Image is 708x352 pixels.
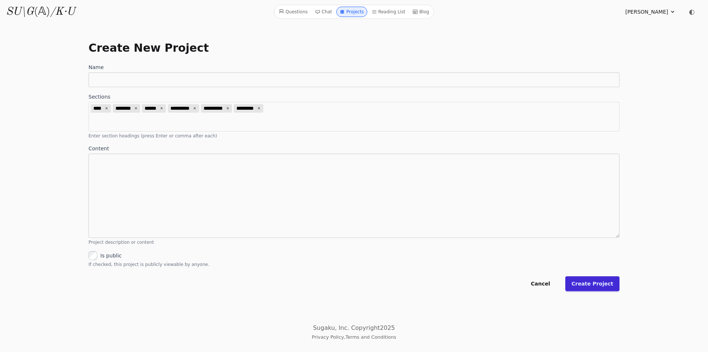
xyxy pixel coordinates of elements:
x: remove tag [192,106,197,111]
a: Cancel [524,276,556,291]
x: remove tag [104,106,109,111]
x: remove tag [159,106,164,111]
i: SU\G [6,6,34,17]
button: Create Project [565,276,619,291]
span: [PERSON_NAME] [625,8,668,16]
p: Project description or content [88,239,619,245]
summary: [PERSON_NAME] [625,8,676,16]
a: Terms and Conditions [346,334,396,340]
input: Is public [88,251,97,260]
i: /K·U [50,6,75,17]
a: Blog [410,7,432,17]
x: remove tag [256,106,261,111]
small: , [312,334,396,340]
a: Projects [336,7,367,17]
span: 2025 [380,324,395,331]
a: Chat [312,7,335,17]
h1: Create New Project [88,41,619,55]
a: Reading List [369,7,409,17]
p: Enter section headings (press Enter or comma after each) [88,133,619,139]
p: If checked, this project is publicly viewable by anyone. [88,262,619,267]
x: remove tag [225,106,230,111]
label: Sections [88,93,619,100]
button: ◐ [684,4,699,19]
a: Privacy Policy [312,334,344,340]
label: Name [88,64,619,71]
span: ◐ [689,8,695,15]
label: Content [88,145,619,152]
a: SU\G(𝔸)/K·U [6,5,75,18]
x: remove tag [133,106,139,111]
a: Questions [276,7,310,17]
span: Is public [100,252,122,259]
